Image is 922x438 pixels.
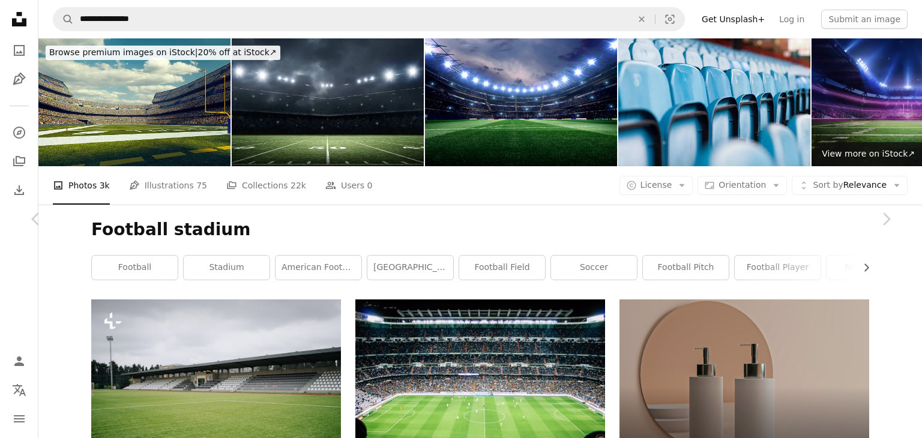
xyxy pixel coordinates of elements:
[7,121,31,145] a: Explore
[822,149,915,158] span: View more on iStock ↗
[367,179,373,192] span: 0
[7,67,31,91] a: Illustrations
[232,38,424,166] img: American football stadium
[459,256,545,280] a: football field
[91,377,341,388] a: a soccer field with empty bleachers on a cloudy day
[53,7,685,31] form: Find visuals sitewide
[735,256,821,280] a: football player
[226,166,306,205] a: Collections 22k
[367,256,453,280] a: [GEOGRAPHIC_DATA]
[38,38,230,166] img: Sunny american football stadium
[38,38,288,67] a: Browse premium images on iStock|20% off at iStock↗
[698,176,787,195] button: Orientation
[772,10,812,29] a: Log in
[792,176,908,195] button: Sort byRelevance
[643,256,729,280] a: football pitch
[7,38,31,62] a: Photos
[640,180,672,190] span: License
[813,179,887,191] span: Relevance
[619,176,693,195] button: License
[92,256,178,280] a: football
[813,180,843,190] span: Sort by
[551,256,637,280] a: soccer
[53,8,74,31] button: Search Unsplash
[325,166,373,205] a: Users 0
[196,179,207,192] span: 75
[850,161,922,277] a: Next
[695,10,772,29] a: Get Unsplash+
[129,166,207,205] a: Illustrations 75
[821,10,908,29] button: Submit an image
[355,377,605,388] a: soccer field
[291,179,306,192] span: 22k
[827,256,912,280] a: nfl stadium
[276,256,361,280] a: american football stadium
[815,142,922,166] a: View more on iStock↗
[425,38,617,166] img: Dramatic soccer stadium
[655,8,684,31] button: Visual search
[618,38,810,166] img: Empty seats in football stadium
[628,8,655,31] button: Clear
[184,256,270,280] a: stadium
[7,149,31,173] a: Collections
[7,407,31,431] button: Menu
[91,219,869,241] h1: Football stadium
[7,349,31,373] a: Log in / Sign up
[46,46,280,60] div: 20% off at iStock ↗
[719,180,766,190] span: Orientation
[49,47,197,57] span: Browse premium images on iStock |
[7,378,31,402] button: Language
